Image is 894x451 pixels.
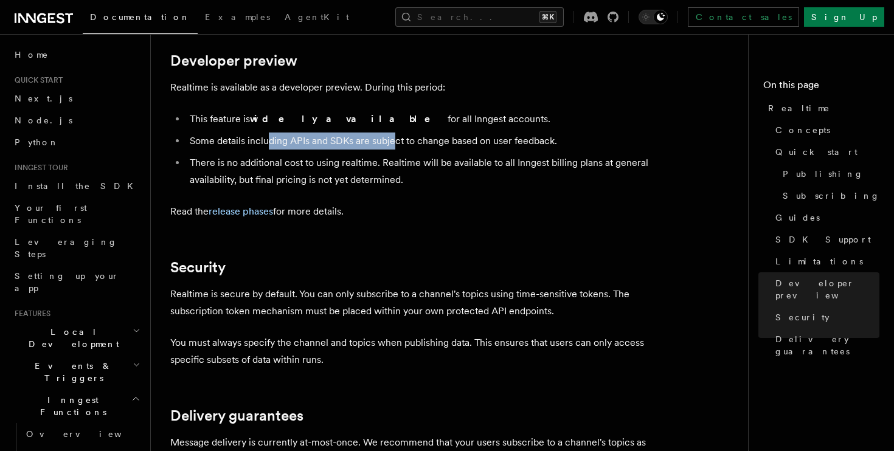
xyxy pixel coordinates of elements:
[688,7,799,27] a: Contact sales
[771,119,879,141] a: Concepts
[90,12,190,22] span: Documentation
[10,309,50,318] span: Features
[778,185,879,207] a: Subscribing
[771,229,879,250] a: SDK Support
[250,113,448,125] strong: widely available
[768,102,830,114] span: Realtime
[10,389,143,423] button: Inngest Functions
[10,75,63,85] span: Quick start
[771,141,879,163] a: Quick start
[15,115,72,125] span: Node.js
[186,154,657,188] li: There is no additional cost to using realtime. Realtime will be available to all Inngest billing ...
[186,133,657,150] li: Some details including APIs and SDKs are subject to change based on user feedback.
[15,203,87,225] span: Your first Functions
[170,286,657,320] p: Realtime is secure by default. You can only subscribe to a channel's topics using time-sensitive ...
[775,255,863,267] span: Limitations
[15,94,72,103] span: Next.js
[639,10,668,24] button: Toggle dark mode
[83,4,198,34] a: Documentation
[186,111,657,128] li: This feature is for all Inngest accounts.
[21,423,143,445] a: Overview
[783,168,864,180] span: Publishing
[771,328,879,362] a: Delivery guarantees
[771,250,879,272] a: Limitations
[26,429,151,439] span: Overview
[775,124,830,136] span: Concepts
[775,212,820,224] span: Guides
[771,306,879,328] a: Security
[771,207,879,229] a: Guides
[539,11,556,23] kbd: ⌘K
[10,321,143,355] button: Local Development
[170,79,657,96] p: Realtime is available as a developer preview. During this period:
[170,407,303,424] a: Delivery guarantees
[170,52,297,69] a: Developer preview
[10,231,143,265] a: Leveraging Steps
[10,109,143,131] a: Node.js
[395,7,564,27] button: Search...⌘K
[15,137,59,147] span: Python
[775,311,830,323] span: Security
[209,205,273,217] a: release phases
[15,237,117,259] span: Leveraging Steps
[10,326,133,350] span: Local Development
[10,360,133,384] span: Events & Triggers
[10,131,143,153] a: Python
[15,181,140,191] span: Install the SDK
[10,44,143,66] a: Home
[10,163,68,173] span: Inngest tour
[804,7,884,27] a: Sign Up
[15,49,49,61] span: Home
[763,97,879,119] a: Realtime
[10,265,143,299] a: Setting up your app
[778,163,879,185] a: Publishing
[15,271,119,293] span: Setting up your app
[198,4,277,33] a: Examples
[763,78,879,97] h4: On this page
[285,12,349,22] span: AgentKit
[10,355,143,389] button: Events & Triggers
[10,197,143,231] a: Your first Functions
[170,334,657,368] p: You must always specify the channel and topics when publishing data. This ensures that users can ...
[10,394,131,418] span: Inngest Functions
[170,203,657,220] p: Read the for more details.
[783,190,880,202] span: Subscribing
[10,88,143,109] a: Next.js
[775,146,858,158] span: Quick start
[775,233,871,246] span: SDK Support
[771,272,879,306] a: Developer preview
[170,259,226,276] a: Security
[10,175,143,197] a: Install the SDK
[775,277,879,301] span: Developer preview
[205,12,270,22] span: Examples
[775,333,879,357] span: Delivery guarantees
[277,4,356,33] a: AgentKit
